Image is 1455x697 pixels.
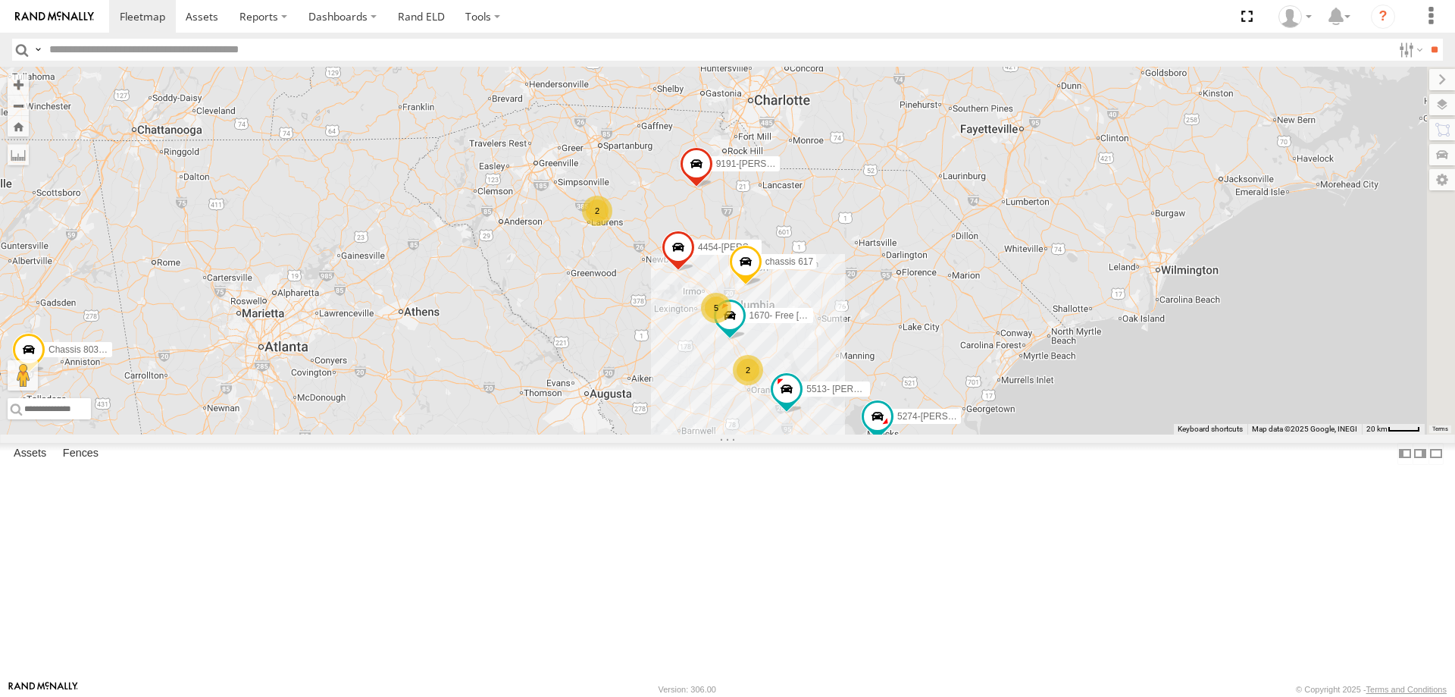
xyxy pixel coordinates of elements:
span: 20 km [1366,425,1388,433]
span: 5274-[PERSON_NAME] Space [897,411,1024,422]
button: Zoom in [8,74,29,95]
label: Dock Summary Table to the Right [1413,443,1428,465]
button: Map Scale: 20 km per 39 pixels [1362,424,1425,435]
span: 5513- [PERSON_NAME] [806,384,907,394]
label: Fences [55,443,106,464]
a: Visit our Website [8,682,78,697]
div: © Copyright 2025 - [1296,685,1447,694]
div: 2 [582,196,612,226]
label: Dock Summary Table to the Left [1397,443,1413,465]
label: Hide Summary Table [1428,443,1444,465]
a: Terms (opens in new tab) [1432,426,1448,432]
span: 4454-[PERSON_NAME] [698,242,796,253]
span: 9191-[PERSON_NAME]([GEOGRAPHIC_DATA]) [716,159,915,169]
div: Version: 306.00 [659,685,716,694]
span: 1670- Free [PERSON_NAME] [749,310,871,321]
button: Drag Pegman onto the map to open Street View [8,360,38,391]
label: Map Settings [1429,169,1455,190]
div: Courtney Grier [1273,5,1317,28]
span: Chassis 803-[PERSON_NAME] [48,344,177,355]
span: chassis 617 [765,256,813,267]
i: ? [1371,5,1395,29]
a: Terms and Conditions [1366,685,1447,694]
button: Zoom Home [8,116,29,137]
div: 2 [733,355,763,385]
label: Search Filter Options [1393,39,1425,61]
button: Zoom out [8,95,29,116]
label: Assets [6,443,54,464]
label: Measure [8,144,29,165]
img: rand-logo.svg [15,11,94,22]
span: Map data ©2025 Google, INEGI [1252,425,1357,433]
button: Keyboard shortcuts [1178,424,1243,435]
div: 5 [701,293,731,323]
label: Search Query [32,39,44,61]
